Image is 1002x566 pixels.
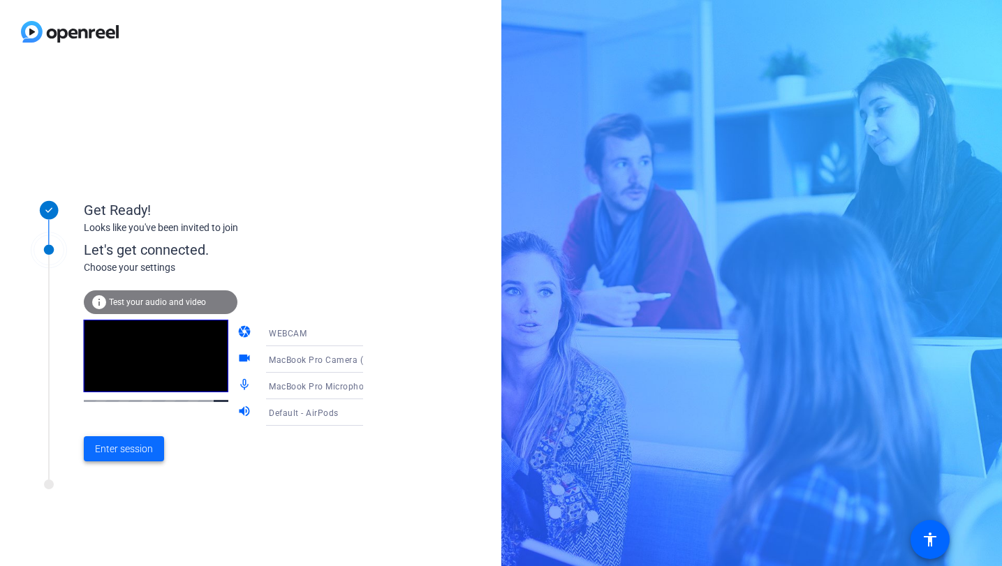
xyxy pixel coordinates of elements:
[84,436,164,461] button: Enter session
[269,408,339,418] span: Default - AirPods
[84,200,363,221] div: Get Ready!
[109,297,206,307] span: Test your audio and video
[84,239,392,260] div: Let's get connected.
[237,351,254,368] mat-icon: videocam
[269,354,411,365] span: MacBook Pro Camera (0000:0001)
[91,294,108,311] mat-icon: info
[237,404,254,421] mat-icon: volume_up
[237,378,254,394] mat-icon: mic_none
[84,221,363,235] div: Looks like you've been invited to join
[269,380,411,392] span: MacBook Pro Microphone (Built-in)
[95,442,153,456] span: Enter session
[84,260,392,275] div: Choose your settings
[269,329,307,338] span: WEBCAM
[237,325,254,341] mat-icon: camera
[922,531,938,548] mat-icon: accessibility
